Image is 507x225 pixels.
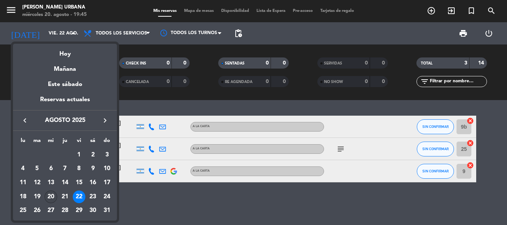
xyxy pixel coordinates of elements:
span: agosto 2025 [32,116,98,125]
td: 10 de agosto de 2025 [100,162,114,176]
td: 22 de agosto de 2025 [72,190,86,204]
td: AGO. [16,148,72,162]
i: keyboard_arrow_left [20,116,29,125]
button: keyboard_arrow_left [18,116,32,125]
td: 13 de agosto de 2025 [44,176,58,190]
button: keyboard_arrow_right [98,116,112,125]
td: 12 de agosto de 2025 [30,176,44,190]
div: 8 [73,162,85,175]
td: 5 de agosto de 2025 [30,162,44,176]
td: 9 de agosto de 2025 [86,162,100,176]
th: viernes [72,136,86,148]
td: 20 de agosto de 2025 [44,190,58,204]
td: 3 de agosto de 2025 [100,148,114,162]
div: 25 [17,205,29,217]
div: 16 [86,176,99,189]
th: sábado [86,136,100,148]
div: 3 [101,149,113,161]
div: 17 [101,176,113,189]
td: 26 de agosto de 2025 [30,204,44,218]
div: 31 [101,205,113,217]
div: 13 [45,176,57,189]
td: 27 de agosto de 2025 [44,204,58,218]
div: 5 [31,162,43,175]
div: 18 [17,191,29,203]
div: 28 [59,205,71,217]
div: 20 [45,191,57,203]
td: 4 de agosto de 2025 [16,162,30,176]
td: 31 de agosto de 2025 [100,204,114,218]
th: jueves [58,136,72,148]
div: 7 [59,162,71,175]
div: Este sábado [13,74,117,95]
td: 11 de agosto de 2025 [16,176,30,190]
div: 2 [86,149,99,161]
div: 4 [17,162,29,175]
div: 22 [73,191,85,203]
div: 24 [101,191,113,203]
td: 2 de agosto de 2025 [86,148,100,162]
td: 28 de agosto de 2025 [58,204,72,218]
div: 10 [101,162,113,175]
th: domingo [100,136,114,148]
div: Reservas actuales [13,95,117,110]
div: 1 [73,149,85,161]
td: 19 de agosto de 2025 [30,190,44,204]
td: 8 de agosto de 2025 [72,162,86,176]
th: lunes [16,136,30,148]
td: 24 de agosto de 2025 [100,190,114,204]
div: 21 [59,191,71,203]
div: 26 [31,205,43,217]
div: 27 [45,205,57,217]
td: 15 de agosto de 2025 [72,176,86,190]
div: 6 [45,162,57,175]
td: 6 de agosto de 2025 [44,162,58,176]
div: 11 [17,176,29,189]
td: 17 de agosto de 2025 [100,176,114,190]
td: 18 de agosto de 2025 [16,190,30,204]
div: Mañana [13,59,117,74]
td: 30 de agosto de 2025 [86,204,100,218]
div: 23 [86,191,99,203]
i: keyboard_arrow_right [101,116,109,125]
th: miércoles [44,136,58,148]
div: 30 [86,205,99,217]
div: 14 [59,176,71,189]
td: 7 de agosto de 2025 [58,162,72,176]
td: 25 de agosto de 2025 [16,204,30,218]
td: 21 de agosto de 2025 [58,190,72,204]
td: 23 de agosto de 2025 [86,190,100,204]
td: 16 de agosto de 2025 [86,176,100,190]
div: Hoy [13,44,117,59]
th: martes [30,136,44,148]
td: 29 de agosto de 2025 [72,204,86,218]
div: 19 [31,191,43,203]
div: 9 [86,162,99,175]
td: 1 de agosto de 2025 [72,148,86,162]
div: 12 [31,176,43,189]
div: 29 [73,205,85,217]
td: 14 de agosto de 2025 [58,176,72,190]
div: 15 [73,176,85,189]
